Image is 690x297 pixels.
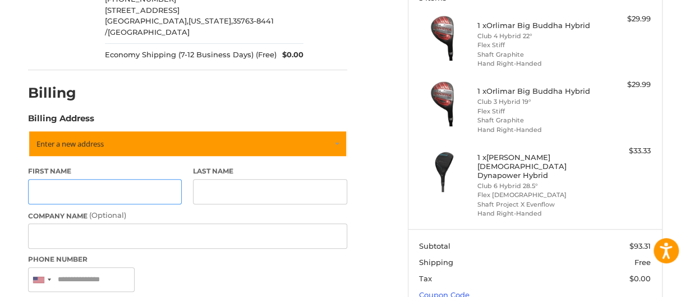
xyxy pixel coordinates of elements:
[477,50,590,60] li: Shaft Graphite
[477,97,590,107] li: Club 3 Hybrid 19°
[29,268,54,292] div: United States: +1
[36,139,104,149] span: Enter a new address
[477,181,590,191] li: Club 6 Hybrid 28.5°
[28,210,347,221] label: Company Name
[593,79,651,90] div: $29.99
[105,16,188,25] span: [GEOGRAPHIC_DATA],
[28,84,94,102] h2: Billing
[28,112,94,130] legend: Billing Address
[419,241,450,250] span: Subtotal
[108,28,190,36] span: [GEOGRAPHIC_DATA]
[477,153,590,180] h4: 1 x [PERSON_NAME] [DEMOGRAPHIC_DATA] Dynapower Hybrid
[593,13,651,25] div: $29.99
[105,49,277,61] span: Economy Shipping (7-12 Business Days) (Free)
[105,6,180,15] span: [STREET_ADDRESS]
[28,254,347,264] label: Phone Number
[477,200,590,209] li: Shaft Project X Evenflow
[89,211,126,220] small: (Optional)
[419,258,453,267] span: Shipping
[419,274,432,283] span: Tax
[477,21,590,30] h4: 1 x Orlimar Big Buddha Hybrid
[193,166,347,176] label: Last Name
[277,49,303,61] span: $0.00
[477,107,590,116] li: Flex Stiff
[477,31,590,41] li: Club 4 Hybrid 22°
[634,258,651,267] span: Free
[188,16,233,25] span: [US_STATE],
[28,130,347,157] a: Enter or select a different address
[477,209,590,218] li: Hand Right-Handed
[593,145,651,157] div: $33.33
[477,86,590,95] h4: 1 x Orlimar Big Buddha Hybrid
[477,40,590,50] li: Flex Stiff
[105,16,274,36] span: 35763-8441 /
[597,267,690,297] iframe: Google Customer Reviews
[477,116,590,125] li: Shaft Graphite
[477,125,590,135] li: Hand Right-Handed
[477,59,590,68] li: Hand Right-Handed
[477,190,590,200] li: Flex [DEMOGRAPHIC_DATA]
[629,241,651,250] span: $93.31
[28,166,182,176] label: First Name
